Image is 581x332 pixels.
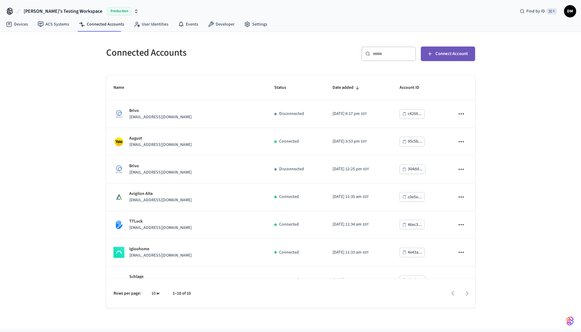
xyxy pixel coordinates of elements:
[173,19,203,30] a: Events
[333,221,362,228] span: [DATE] 11:34 am
[363,194,369,200] span: EDT
[279,277,299,283] p: Connected
[435,50,468,58] span: Connect Account
[129,135,192,142] p: August
[129,114,192,120] p: [EMAIL_ADDRESS][DOMAIN_NAME]
[363,250,369,255] span: EDT
[129,252,192,259] p: [EMAIL_ADDRESS][DOMAIN_NAME]
[33,19,74,30] a: ACS Systems
[408,165,423,173] div: 304dd...
[279,138,299,145] p: Connected
[129,197,192,203] p: [EMAIL_ADDRESS][DOMAIN_NAME]
[333,249,362,256] span: [DATE] 11:33 am
[333,277,360,283] span: [DATE] 9:34 am
[566,316,574,326] img: SeamLogoGradient.69752ec5.svg
[129,218,192,225] p: TTLock
[279,249,299,256] p: Connected
[274,83,294,92] span: Status
[333,138,367,145] div: America/Toronto
[333,194,369,200] div: America/Toronto
[333,166,362,172] span: [DATE] 12:25 pm
[361,139,367,144] span: EDT
[565,6,576,17] span: DM
[333,166,369,172] div: America/Toronto
[547,8,557,14] span: ⌘ K
[408,221,422,229] div: 46ec3...
[400,192,424,202] button: c0e5e...
[129,169,192,176] p: [EMAIL_ADDRESS][DOMAIN_NAME]
[113,219,124,230] img: TTLock Logo, Square
[113,275,124,285] img: Schlage Logo, Square
[129,246,192,252] p: Igloohome
[408,193,422,201] div: c0e5e...
[400,248,425,257] button: 4e43a...
[239,19,272,30] a: Settings
[333,111,367,117] div: America/Toronto
[1,19,33,30] a: Devices
[400,220,424,229] button: 46ec3...
[333,138,360,145] span: [DATE] 3:53 pm
[333,194,362,200] span: [DATE] 11:35 am
[408,110,422,118] div: c4266...
[333,111,360,117] span: [DATE] 8:17 pm
[333,249,369,256] div: America/Toronto
[361,278,367,283] span: EDT
[363,167,369,172] span: EDT
[74,19,129,30] a: Connected Accounts
[129,108,192,114] p: Brivo
[129,191,192,197] p: Avigilon Alta
[400,275,425,285] button: d49ba...
[408,276,423,284] div: d49ba...
[400,137,425,146] button: 95c5b...
[400,83,427,92] span: Account ID
[279,111,304,117] p: Disconnected
[333,83,361,92] span: Date added
[400,109,424,119] button: c4266...
[113,247,124,258] img: igloohome_logo
[363,222,369,227] span: EDT
[113,290,141,297] p: Rows per page:
[279,166,304,172] p: Disconnected
[106,47,287,59] h5: Connected Accounts
[279,194,299,200] p: Connected
[408,249,422,256] div: 4e43a...
[564,5,576,17] button: DM
[203,19,239,30] a: Developer
[333,277,367,283] div: America/Toronto
[526,8,545,14] span: Find by ID
[129,274,192,280] p: Schlage
[113,164,124,175] img: August Logo, Square
[279,221,299,228] p: Connected
[113,83,132,92] span: Name
[24,8,102,15] span: [PERSON_NAME]'s Testing Workspace
[107,7,131,15] span: Production
[400,164,425,174] button: 304dd...
[361,111,367,117] span: EDT
[333,221,369,228] div: America/Toronto
[515,6,562,17] div: Find by ID⌘ K
[129,163,192,169] p: Brivo
[421,47,475,61] button: Connect Account
[148,289,163,298] div: 10
[173,290,191,297] p: 1–10 of 10
[113,136,124,147] img: Yale Logo, Square
[113,192,124,202] img: Avigilon Alta Logo, Square
[129,225,192,231] p: [EMAIL_ADDRESS][DOMAIN_NAME]
[408,138,422,145] div: 95c5b...
[113,109,124,119] img: August Logo, Square
[129,142,192,148] p: [EMAIL_ADDRESS][DOMAIN_NAME]
[129,19,173,30] a: User Identities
